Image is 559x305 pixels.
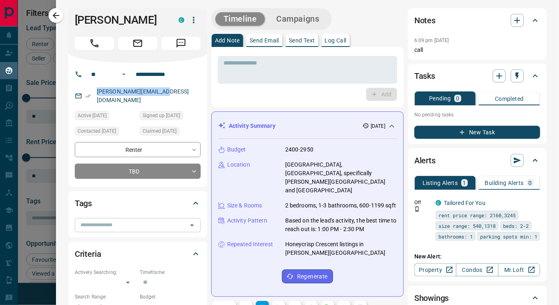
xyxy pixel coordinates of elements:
[85,93,91,99] svg: Email Verified
[218,118,397,134] div: Activity Summary[DATE]
[140,269,201,276] p: Timeframe:
[414,252,540,261] p: New Alert:
[140,111,201,122] div: Fri Aug 15 2025
[414,154,436,167] h2: Alerts
[414,126,540,139] button: New Task
[75,247,101,260] h2: Criteria
[371,122,385,130] p: [DATE]
[414,151,540,170] div: Alerts
[285,145,313,154] p: 2400-2950
[456,96,459,101] p: 0
[529,180,532,186] p: 0
[414,66,540,86] div: Tasks
[438,211,516,219] span: rent price range: 2160,3245
[143,111,180,120] span: Signed up [DATE]
[414,263,456,276] a: Property
[414,38,449,43] p: 6:09 pm [DATE]
[97,88,189,103] a: [PERSON_NAME][EMAIL_ADDRESS][DOMAIN_NAME]
[250,38,279,43] p: Send Email
[438,232,473,240] span: bathrooms: 1
[414,46,540,54] p: call
[438,222,496,230] span: size range: 540,1318
[325,38,347,43] p: Log Call
[75,244,201,264] div: Criteria
[414,206,420,212] svg: Push Notification Only
[463,180,466,186] p: 1
[414,14,436,27] h2: Notes
[498,263,540,276] a: Mr.Loft
[227,160,250,169] p: Location
[143,127,177,135] span: Claimed [DATE]
[78,127,116,135] span: Contacted [DATE]
[78,111,107,120] span: Active [DATE]
[268,12,327,26] button: Campaigns
[282,269,333,283] button: Regenerate
[140,293,201,301] p: Budget:
[161,37,201,50] span: Message
[485,180,524,186] p: Building Alerts
[227,145,246,154] p: Budget
[75,293,136,301] p: Search Range:
[285,160,397,195] p: [GEOGRAPHIC_DATA], [GEOGRAPHIC_DATA], specifically [PERSON_NAME][GEOGRAPHIC_DATA] and [GEOGRAPHIC...
[414,199,431,206] p: Off
[480,232,537,240] span: parking spots min: 1
[75,194,201,213] div: Tags
[75,127,136,138] div: Fri Aug 15 2025
[179,17,184,23] div: condos.ca
[75,111,136,122] div: Fri Aug 15 2025
[75,37,114,50] span: Call
[227,216,267,225] p: Activity Pattern
[75,269,136,276] p: Actively Searching:
[429,96,451,101] p: Pending
[75,197,92,210] h2: Tags
[285,201,396,210] p: 2 bedrooms, 1-3 bathrooms, 600-1199 sqft
[229,122,275,130] p: Activity Summary
[215,38,240,43] p: Add Note
[444,200,485,206] a: Tailored For You
[423,180,458,186] p: Listing Alerts
[140,127,201,138] div: Fri Aug 15 2025
[119,69,129,79] button: Open
[414,11,540,30] div: Notes
[285,240,397,257] p: Honeycrisp Crescent listings in [PERSON_NAME][GEOGRAPHIC_DATA]
[118,37,157,50] span: Email
[215,12,265,26] button: Timeline
[75,142,201,157] div: Renter
[75,164,201,179] div: TBD
[75,13,166,27] h1: [PERSON_NAME]
[456,263,498,276] a: Condos
[227,201,262,210] p: Size & Rooms
[186,220,198,231] button: Open
[289,38,315,43] p: Send Text
[285,216,397,234] p: Based on the lead's activity, the best time to reach out is: 1:00 PM - 2:30 PM
[414,292,449,305] h2: Showings
[414,69,435,82] h2: Tasks
[495,96,524,102] p: Completed
[503,222,529,230] span: beds: 2-2
[414,109,540,121] p: No pending tasks
[436,200,441,206] div: condos.ca
[227,240,273,249] p: Repeated Interest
